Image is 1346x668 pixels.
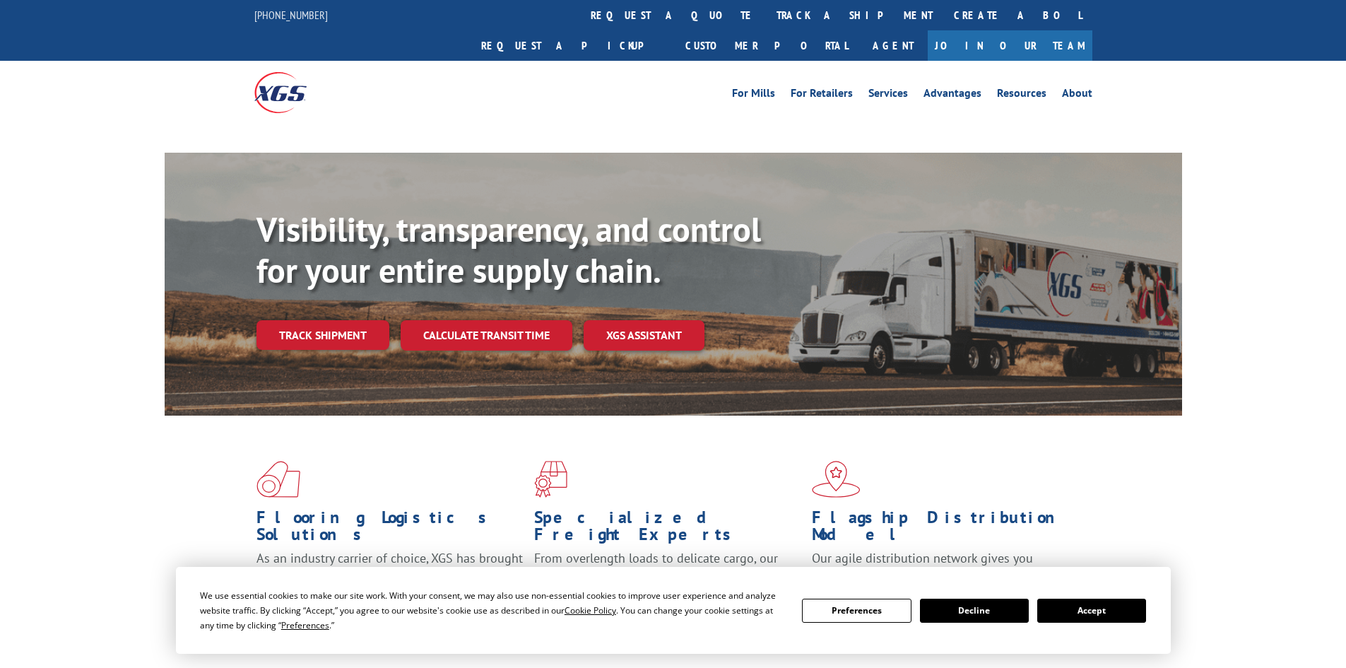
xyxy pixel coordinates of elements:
a: Customer Portal [675,30,858,61]
img: xgs-icon-flagship-distribution-model-red [812,461,861,498]
div: We use essential cookies to make our site work. With your consent, we may also use non-essential ... [200,588,785,633]
a: Resources [997,88,1046,103]
img: xgs-icon-total-supply-chain-intelligence-red [256,461,300,498]
p: From overlength loads to delicate cargo, our experienced staff knows the best way to move your fr... [534,550,801,613]
h1: Flagship Distribution Model [812,509,1079,550]
a: [PHONE_NUMBER] [254,8,328,22]
a: About [1062,88,1092,103]
button: Preferences [802,599,911,623]
a: For Mills [732,88,775,103]
a: Advantages [923,88,981,103]
button: Decline [920,599,1029,623]
a: Calculate transit time [401,320,572,351]
a: XGS ASSISTANT [584,320,704,351]
a: Request a pickup [471,30,675,61]
div: Cookie Consent Prompt [176,567,1171,654]
b: Visibility, transparency, and control for your entire supply chain. [256,207,761,292]
a: Services [868,88,908,103]
a: Agent [858,30,928,61]
span: Cookie Policy [565,604,616,616]
a: Join Our Team [928,30,1092,61]
a: For Retailers [791,88,853,103]
span: As an industry carrier of choice, XGS has brought innovation and dedication to flooring logistics... [256,550,523,600]
button: Accept [1037,599,1146,623]
span: Preferences [281,619,329,631]
h1: Flooring Logistics Solutions [256,509,524,550]
span: Our agile distribution network gives you nationwide inventory management on demand. [812,550,1072,583]
h1: Specialized Freight Experts [534,509,801,550]
img: xgs-icon-focused-on-flooring-red [534,461,567,498]
a: Track shipment [256,320,389,350]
